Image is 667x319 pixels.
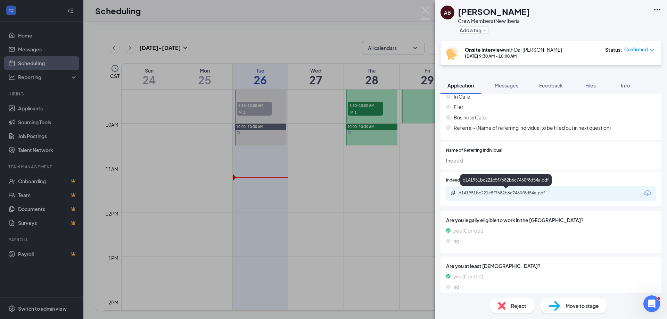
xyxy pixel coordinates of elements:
span: Are you legally eligible to work in the [GEOGRAPHIC_DATA]? [446,216,656,224]
svg: Ellipses [653,6,661,14]
span: Files [585,82,596,89]
span: Feedback [539,82,563,89]
span: Reject [511,302,526,310]
div: AB [444,9,451,16]
b: Onsite Interview [465,47,504,53]
span: no [453,237,459,245]
a: Paperclipd141951bc221c5f7682b6c7460f8d54a.pdf [450,190,563,197]
span: Are you at least [DEMOGRAPHIC_DATA]? [446,262,656,270]
iframe: Intercom live chat [643,295,660,312]
div: with Dai'[PERSON_NAME] [465,46,562,53]
span: Info [621,82,630,89]
span: yes (Correct) [453,272,483,280]
div: Status : [605,46,622,53]
span: In Café [454,93,470,100]
span: Business Card [454,114,486,121]
h1: [PERSON_NAME] [458,6,530,17]
svg: Plus [483,28,487,32]
span: Confirmed [624,46,648,53]
span: Indeed [446,157,656,164]
span: no [453,283,459,291]
span: Indeed Resume [446,177,477,184]
span: Name of Referring Individual [446,147,502,154]
div: d141951bc221c5f7682b6c7460f8d54a.pdf [460,174,552,186]
span: Application [447,82,474,89]
span: Messages [495,82,518,89]
div: Crew Member at New Iberia [458,17,530,24]
span: Referral - (Name of referring individual to be filled out in next question) [454,124,611,132]
svg: Paperclip [450,190,456,196]
span: down [650,48,654,53]
button: PlusAdd a tag [458,26,489,34]
span: Flier [454,103,463,111]
span: Move to stage [566,302,599,310]
div: d141951bc221c5f7682b6c7460f8d54a.pdf [459,190,556,196]
div: [DATE] 9:30 AM - 10:00 AM [465,53,562,59]
span: yes (Correct) [453,227,483,234]
svg: Download [643,189,652,198]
